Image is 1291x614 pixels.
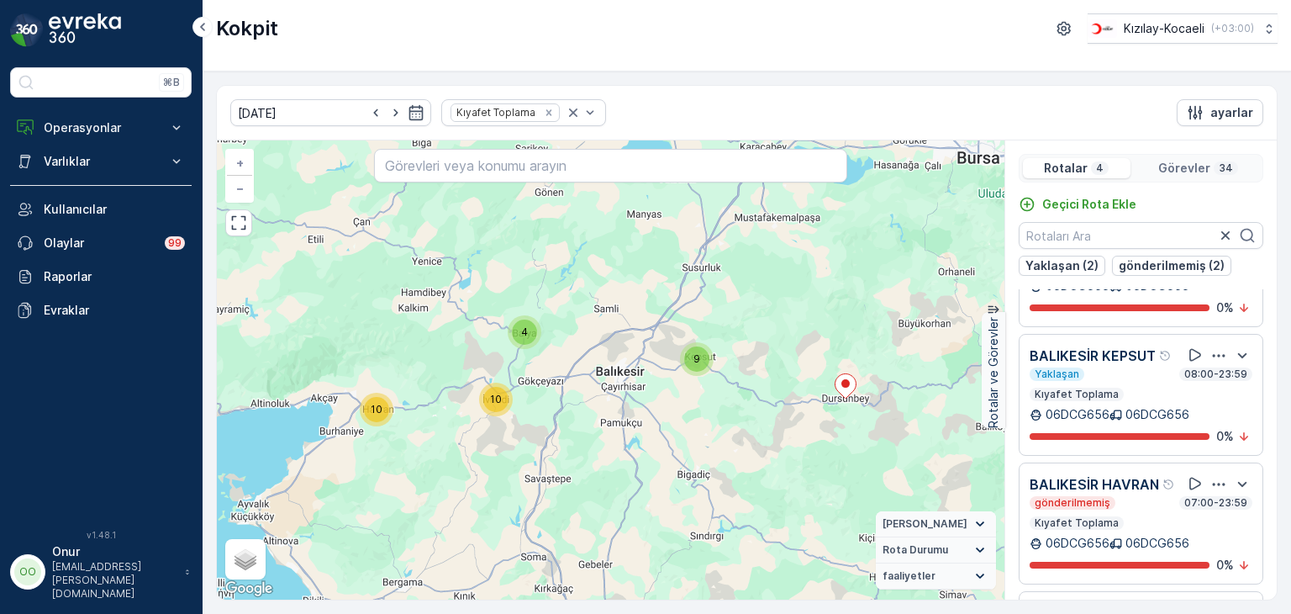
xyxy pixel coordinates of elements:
span: + [236,156,244,170]
div: Remove Kıyafet Toplama [540,106,558,119]
p: ayarlar [1210,104,1253,121]
span: faaliyetler [883,569,935,583]
p: Evraklar [44,302,185,319]
span: 4 [521,326,528,338]
p: Kızılay-Kocaeli [1124,20,1204,37]
p: Rotalar [1044,160,1088,177]
button: Operasyonlar [10,111,192,145]
p: Raporlar [44,268,185,285]
p: Yaklaşan [1033,368,1081,381]
div: 10 [360,393,393,426]
div: 4 [508,315,541,349]
p: [EMAIL_ADDRESS][PERSON_NAME][DOMAIN_NAME] [52,560,177,601]
p: 99 [168,236,182,250]
p: Rotalar ve Görevler [985,317,1002,428]
p: 0 % [1216,428,1234,445]
p: 08:00-23:59 [1183,368,1249,381]
p: Görevler [1158,160,1210,177]
input: Görevleri veya konumu arayın [374,149,846,183]
p: Kıyafet Toplama [1033,388,1120,401]
img: k%C4%B1z%C4%B1lay_0jL9uU1.png [1088,19,1117,38]
span: v 1.48.1 [10,530,192,540]
button: ayarlar [1177,99,1263,126]
summary: [PERSON_NAME] [876,511,996,537]
a: Olaylar99 [10,226,192,260]
p: ⌘B [163,76,180,89]
img: logo_dark-DEwI_e13.png [49,13,121,47]
button: gönderilmemiş (2) [1112,256,1231,276]
summary: faaliyetler [876,564,996,590]
p: 06DCG656 [1046,406,1109,423]
div: Kıyafet Toplama [451,104,538,120]
p: 07:00-23:59 [1183,496,1249,510]
p: 06DCG656 [1046,535,1109,552]
p: Yaklaşan (2) [1025,257,1099,274]
a: Geçici Rota Ekle [1019,196,1136,213]
p: 34 [1217,161,1235,175]
button: Yaklaşan (2) [1019,256,1105,276]
p: Geçici Rota Ekle [1042,196,1136,213]
button: Kızılay-Kocaeli(+03:00) [1088,13,1278,44]
p: BALIKESİR KEPSUT [1030,346,1156,366]
div: Yardım Araç İkonu [1159,349,1172,363]
p: ( +03:00 ) [1211,22,1254,35]
p: Olaylar [44,235,155,251]
span: Rota Durumu [883,543,948,557]
summary: Rota Durumu [876,537,996,564]
p: BALIKESİR HAVRAN [1030,474,1159,495]
p: 06DCG656 [1125,535,1189,552]
span: [PERSON_NAME] [883,517,967,531]
a: Kullanıcılar [10,193,192,226]
a: Raporlar [10,260,192,294]
p: 06DCG656 [1125,406,1189,423]
span: 10 [490,393,502,405]
p: 0 % [1216,299,1234,316]
p: Onur [52,543,177,560]
p: Kullanıcılar [44,201,185,218]
span: 10 [371,403,382,416]
div: OO [14,558,41,585]
a: Evraklar [10,294,192,327]
p: Operasyonlar [44,119,158,136]
span: 9 [693,352,700,365]
img: Google [221,578,277,600]
a: Uzaklaştır [227,176,252,201]
input: Rotaları Ara [1019,222,1263,249]
div: 10 [479,383,513,416]
p: Varlıklar [44,153,158,170]
button: OOOnur[EMAIL_ADDRESS][PERSON_NAME][DOMAIN_NAME] [10,543,192,601]
input: dd/mm/yyyy [230,99,431,126]
img: logo [10,13,44,47]
button: Varlıklar [10,145,192,178]
p: 4 [1094,161,1105,175]
a: Bu bölgeyi Google Haritalar'da açın (yeni pencerede açılır) [221,578,277,600]
span: − [236,181,245,195]
a: Yakınlaştır [227,151,252,176]
p: gönderilmemiş (2) [1119,257,1225,274]
p: 0 % [1216,557,1234,574]
a: Layers [227,541,264,578]
p: Kokpit [216,15,278,42]
div: Yardım Araç İkonu [1162,478,1176,491]
p: Kıyafet Toplama [1033,516,1120,530]
div: 9 [680,342,714,376]
p: gönderilmemiş [1033,496,1112,510]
